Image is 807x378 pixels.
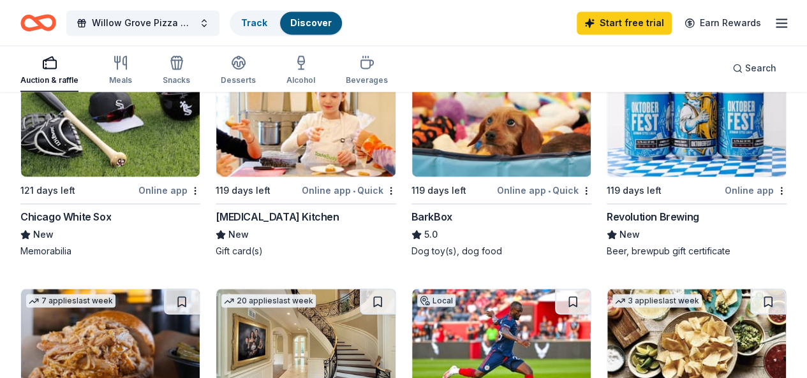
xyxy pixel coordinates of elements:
button: Auction & raffle [20,50,78,92]
img: Image for BarkBox [412,55,591,177]
span: Search [745,61,776,76]
img: Image for Revolution Brewing [607,55,786,177]
img: Image for Chicago White Sox [21,55,200,177]
div: Gift card(s) [216,245,396,258]
span: • [353,185,355,196]
div: Local [417,294,455,307]
div: Beverages [346,75,388,85]
div: Online app Quick [497,182,591,198]
div: [MEDICAL_DATA] Kitchen [216,209,339,224]
div: Online app Quick [302,182,396,198]
button: Desserts [221,50,256,92]
img: Image for Taste Buds Kitchen [216,55,395,177]
div: 3 applies last week [612,294,702,307]
div: Snacks [163,75,190,85]
div: Online app [138,182,200,198]
span: New [228,227,249,242]
div: Dog toy(s), dog food [411,245,591,258]
span: • [548,185,551,196]
div: BarkBox [411,209,452,224]
a: Earn Rewards [677,11,769,34]
div: Chicago White Sox [20,209,111,224]
a: Image for BarkBoxTop rated10 applieslast week119 days leftOnline app•QuickBarkBox5.0Dog toy(s), d... [411,55,591,258]
div: Revolution Brewing [607,209,699,224]
div: Desserts [221,75,256,85]
button: Snacks [163,50,190,92]
button: Beverages [346,50,388,92]
span: Willow Grove Pizza Bingo Silent Auction [92,15,194,31]
span: 5.0 [424,227,438,242]
button: Alcohol [286,50,315,92]
a: Image for Chicago White SoxLocal121 days leftOnline appChicago White SoxNewMemorabilia [20,55,200,258]
div: Online app [725,182,787,198]
button: Meals [109,50,132,92]
span: New [619,227,640,242]
a: Discover [290,17,332,28]
a: Image for Revolution BrewingLocal119 days leftOnline appRevolution BrewingNewBeer, brewpub gift c... [607,55,787,258]
div: Auction & raffle [20,75,78,85]
div: Alcohol [286,75,315,85]
div: 7 applies last week [26,294,115,307]
a: Track [241,17,267,28]
button: Willow Grove Pizza Bingo Silent Auction [66,10,219,36]
div: 20 applies last week [221,294,316,307]
div: Memorabilia [20,245,200,258]
span: New [33,227,54,242]
div: 119 days left [216,183,270,198]
div: 119 days left [411,183,466,198]
button: Search [722,55,787,81]
button: TrackDiscover [230,10,343,36]
a: Start free trial [577,11,672,34]
a: Image for Taste Buds Kitchen119 days leftOnline app•Quick[MEDICAL_DATA] KitchenNewGift card(s) [216,55,396,258]
div: Meals [109,75,132,85]
div: Beer, brewpub gift certificate [607,245,787,258]
div: 119 days left [607,183,662,198]
div: 121 days left [20,183,75,198]
a: Home [20,8,56,38]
